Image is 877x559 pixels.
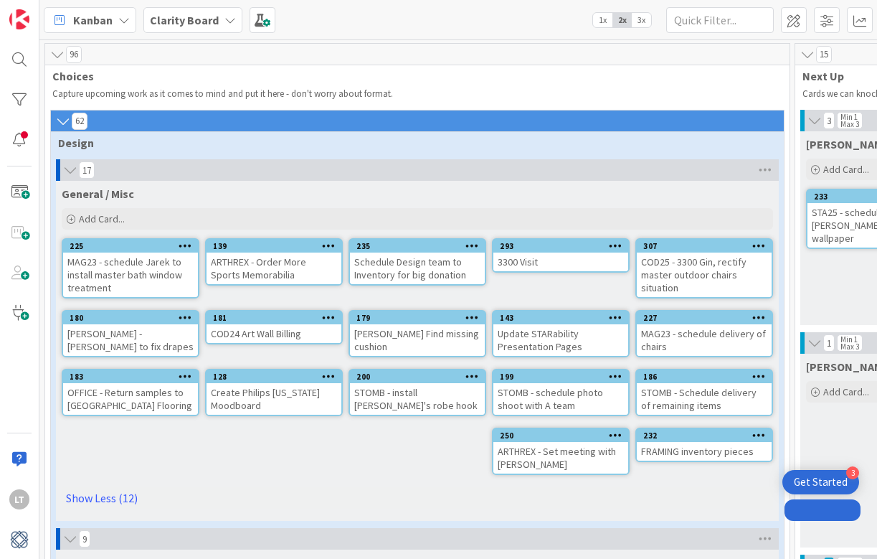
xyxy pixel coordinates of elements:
[635,369,773,416] a: 186STOMB - Schedule delivery of remaining items
[207,370,341,383] div: 128
[840,121,859,128] div: Max 3
[62,238,199,299] a: 225MAG23 - schedule Jarek to install master bath window treatment
[840,336,858,343] div: Min 1
[63,324,198,356] div: [PERSON_NAME] - [PERSON_NAME] to fix drapes
[63,311,198,324] div: 180
[9,9,29,29] img: Visit kanbanzone.com
[492,310,630,357] a: 143Update STARability Presentation Pages
[593,13,612,27] span: 1x
[840,343,859,350] div: Max 3
[58,136,766,150] span: Design
[637,442,772,461] div: FRAMING inventory pieces
[500,372,628,382] div: 199
[62,310,199,357] a: 180[PERSON_NAME] - [PERSON_NAME] to fix drapes
[500,241,628,251] div: 293
[207,370,341,415] div: 128Create Philips [US_STATE] Moodboard
[637,429,772,442] div: 232
[63,370,198,383] div: 183
[635,238,773,299] a: 307COD25 - 3300 Gin, rectify master outdoor chairs situation
[79,212,125,225] span: Add Card...
[356,313,485,323] div: 179
[150,13,219,27] b: Clarity Board
[350,370,485,415] div: 200STOMB - install [PERSON_NAME]'s robe hook
[637,253,772,297] div: COD25 - 3300 Gin, rectify master outdoor chairs situation
[207,240,341,284] div: 139ARTHREX - Order More Sports Memorabilia
[9,489,29,509] div: LT
[612,13,632,27] span: 2x
[823,112,835,129] span: 3
[205,238,343,286] a: 139ARTHREX - Order More Sports Memorabilia
[782,470,859,494] div: Open Get Started checklist, remaining modules: 3
[73,11,113,29] span: Kanban
[637,311,772,324] div: 227
[493,383,628,415] div: STOMB - schedule photo shoot with A team
[63,383,198,415] div: OFFICE - Return samples to [GEOGRAPHIC_DATA] Flooring
[493,442,628,474] div: ARTHREX - Set meeting with [PERSON_NAME]
[637,370,772,383] div: 186
[52,88,782,100] p: Capture upcoming work as it comes to mind and put it here - don't worry about format.
[666,7,774,33] input: Quick Filter...
[350,370,485,383] div: 200
[9,530,29,550] img: avatar
[637,429,772,461] div: 232FRAMING inventory pieces
[493,311,628,356] div: 143Update STARability Presentation Pages
[350,311,485,324] div: 179
[493,429,628,474] div: 250ARTHREX - Set meeting with [PERSON_NAME]
[207,253,341,284] div: ARTHREX - Order More Sports Memorabilia
[62,487,773,509] a: Show Less (12)
[70,372,198,382] div: 183
[350,324,485,356] div: [PERSON_NAME] Find missing cushion
[500,313,628,323] div: 143
[493,240,628,271] div: 2933300 Visit
[52,69,772,83] span: Choices
[500,431,628,441] div: 250
[356,241,485,251] div: 235
[349,238,486,286] a: 235Schedule Design team to Inventory for big donation
[207,383,341,415] div: Create Philips [US_STATE] Moodboard
[643,431,772,441] div: 232
[70,241,198,251] div: 225
[794,475,848,489] div: Get Started
[350,311,485,356] div: 179[PERSON_NAME] Find missing cushion
[79,161,95,179] span: 17
[72,113,87,130] span: 62
[350,240,485,253] div: 235
[637,324,772,356] div: MAG23 - schedule delivery of chairs
[493,240,628,253] div: 293
[493,429,628,442] div: 250
[70,313,198,323] div: 180
[637,311,772,356] div: 227MAG23 - schedule delivery of chairs
[63,253,198,297] div: MAG23 - schedule Jarek to install master bath window treatment
[207,324,341,343] div: COD24 Art Wall Billing
[213,313,341,323] div: 181
[846,466,859,479] div: 3
[207,311,341,324] div: 181
[643,372,772,382] div: 186
[350,383,485,415] div: STOMB - install [PERSON_NAME]'s robe hook
[350,253,485,284] div: Schedule Design team to Inventory for big donation
[643,241,772,251] div: 307
[493,370,628,415] div: 199STOMB - schedule photo shoot with A team
[492,238,630,273] a: 2933300 Visit
[823,163,869,176] span: Add Card...
[79,530,90,548] span: 9
[637,383,772,415] div: STOMB - Schedule delivery of remaining items
[356,372,485,382] div: 200
[493,311,628,324] div: 143
[63,370,198,415] div: 183OFFICE - Return samples to [GEOGRAPHIC_DATA] Flooring
[62,187,134,201] span: General / Misc
[493,324,628,356] div: Update STARability Presentation Pages
[632,13,651,27] span: 3x
[207,240,341,253] div: 139
[823,334,835,352] span: 1
[816,46,832,63] span: 15
[637,370,772,415] div: 186STOMB - Schedule delivery of remaining items
[350,240,485,284] div: 235Schedule Design team to Inventory for big donation
[492,369,630,416] a: 199STOMB - schedule photo shoot with A team
[213,241,341,251] div: 139
[492,428,630,475] a: 250ARTHREX - Set meeting with [PERSON_NAME]
[205,369,343,416] a: 128Create Philips [US_STATE] Moodboard
[493,370,628,383] div: 199
[823,385,869,398] span: Add Card...
[63,311,198,356] div: 180[PERSON_NAME] - [PERSON_NAME] to fix drapes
